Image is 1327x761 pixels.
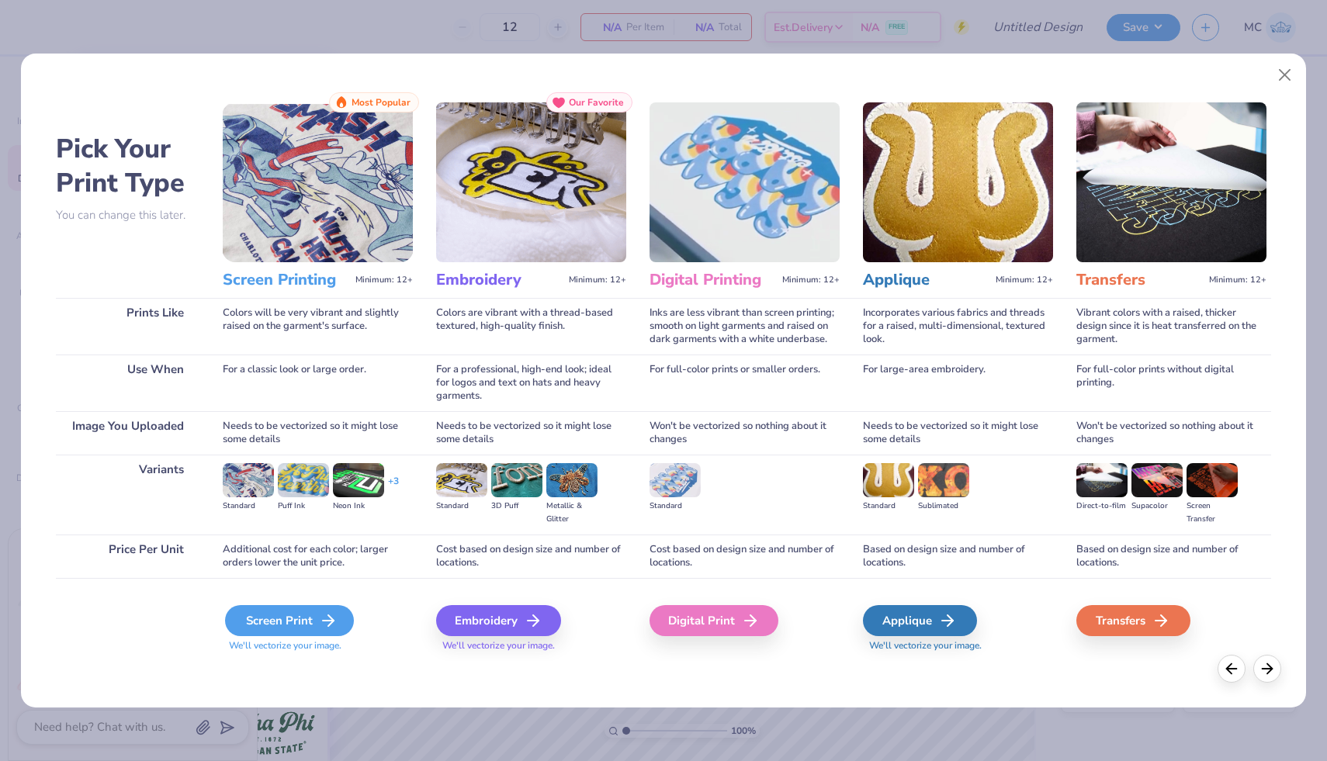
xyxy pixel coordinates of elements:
img: Transfers [1076,102,1266,262]
div: Screen Print [225,605,354,636]
div: Screen Transfer [1187,500,1238,526]
p: You can change this later. [56,209,199,222]
img: Screen Printing [223,102,413,262]
img: Puff Ink [278,463,329,497]
div: Needs to be vectorized so it might lose some details [436,411,626,455]
div: For a professional, high-end look; ideal for logos and text on hats and heavy garments. [436,355,626,411]
div: Use When [56,355,199,411]
h3: Applique [863,270,989,290]
div: Cost based on design size and number of locations. [650,534,840,578]
div: Incorporates various fabrics and threads for a raised, multi-dimensional, textured look. [863,298,1053,355]
div: Prints Like [56,298,199,355]
img: 3D Puff [491,463,542,497]
img: Digital Printing [650,102,840,262]
img: Neon Ink [333,463,384,497]
div: Based on design size and number of locations. [1076,534,1266,578]
img: Standard [650,463,701,497]
div: Won't be vectorized so nothing about it changes [1076,411,1266,455]
div: For large-area embroidery. [863,355,1053,411]
div: Cost based on design size and number of locations. [436,534,626,578]
div: Standard [863,500,914,513]
div: 3D Puff [491,500,542,513]
div: For full-color prints without digital printing. [1076,355,1266,411]
span: Minimum: 12+ [355,275,413,285]
div: Colors will be very vibrant and slightly raised on the garment's surface. [223,298,413,355]
div: Additional cost for each color; larger orders lower the unit price. [223,534,413,578]
div: Inks are less vibrant than screen printing; smooth on light garments and raised on dark garments ... [650,298,840,355]
div: Applique [863,605,977,636]
img: Sublimated [918,463,969,497]
div: Standard [650,500,701,513]
h3: Transfers [1076,270,1203,290]
img: Standard [223,463,274,497]
img: Embroidery [436,102,626,262]
div: Metallic & Glitter [546,500,598,526]
h3: Screen Printing [223,270,349,290]
h3: Digital Printing [650,270,776,290]
div: Image You Uploaded [56,411,199,455]
img: Supacolor [1131,463,1183,497]
div: Based on design size and number of locations. [863,534,1053,578]
span: Most Popular [352,97,411,108]
img: Direct-to-film [1076,463,1128,497]
div: Supacolor [1131,500,1183,513]
div: Variants [56,455,199,534]
div: + 3 [388,475,399,501]
h2: Pick Your Print Type [56,132,199,200]
span: Minimum: 12+ [1209,275,1266,285]
div: Digital Print [650,605,778,636]
div: Neon Ink [333,500,384,513]
span: We'll vectorize your image. [436,639,626,652]
div: Vibrant colors with a raised, thicker design since it is heat transferred on the garment. [1076,298,1266,355]
div: Standard [436,500,487,513]
img: Metallic & Glitter [546,463,598,497]
span: Minimum: 12+ [569,275,626,285]
img: Applique [863,102,1053,262]
span: Our Favorite [569,97,624,108]
div: Direct-to-film [1076,500,1128,513]
span: We'll vectorize your image. [863,639,1053,652]
h3: Embroidery [436,270,563,290]
span: Minimum: 12+ [996,275,1053,285]
span: We'll vectorize your image. [223,639,413,652]
div: Needs to be vectorized so it might lose some details [863,411,1053,455]
div: Sublimated [918,500,969,513]
div: Standard [223,500,274,513]
div: For full-color prints or smaller orders. [650,355,840,411]
div: Embroidery [436,605,561,636]
span: Minimum: 12+ [782,275,840,285]
button: Close [1270,61,1300,90]
img: Screen Transfer [1187,463,1238,497]
div: For a classic look or large order. [223,355,413,411]
div: Won't be vectorized so nothing about it changes [650,411,840,455]
div: Transfers [1076,605,1190,636]
div: Colors are vibrant with a thread-based textured, high-quality finish. [436,298,626,355]
img: Standard [863,463,914,497]
div: Needs to be vectorized so it might lose some details [223,411,413,455]
div: Price Per Unit [56,534,199,578]
img: Standard [436,463,487,497]
div: Puff Ink [278,500,329,513]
